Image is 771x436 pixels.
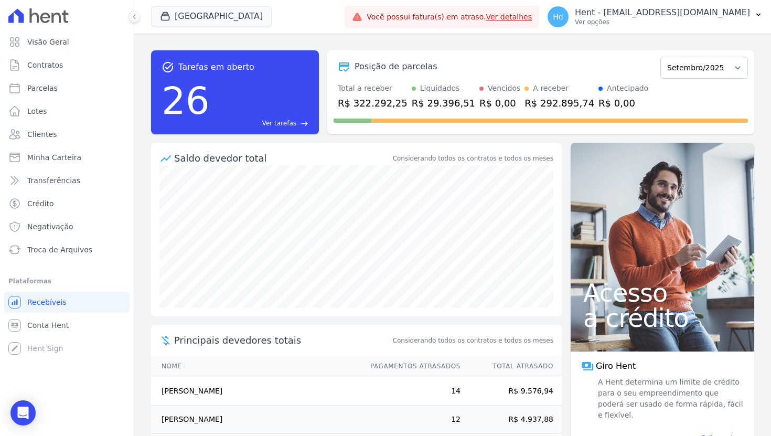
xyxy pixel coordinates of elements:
[393,336,553,345] span: Considerando todos os contratos e todos os meses
[214,119,308,128] a: Ver tarefas east
[27,106,47,116] span: Lotes
[27,152,81,163] span: Minha Carteira
[27,297,67,307] span: Recebíveis
[4,239,130,260] a: Troca de Arquivos
[338,83,408,94] div: Total a receber
[27,221,73,232] span: Negativação
[178,61,254,73] span: Tarefas em aberto
[8,275,125,288] div: Plataformas
[4,55,130,76] a: Contratos
[4,193,130,214] a: Crédito
[4,170,130,191] a: Transferências
[262,119,296,128] span: Ver tarefas
[461,356,562,377] th: Total Atrasado
[27,37,69,47] span: Visão Geral
[27,83,58,93] span: Parcelas
[4,101,130,122] a: Lotes
[174,151,391,165] div: Saldo devedor total
[583,280,742,305] span: Acesso
[533,83,569,94] div: A receber
[4,292,130,313] a: Recebíveis
[355,60,437,73] div: Posição de parcelas
[4,216,130,237] a: Negativação
[151,406,360,434] td: [PERSON_NAME]
[575,18,750,26] p: Ver opções
[151,6,272,26] button: [GEOGRAPHIC_DATA]
[524,96,594,110] div: R$ 292.895,74
[27,175,80,186] span: Transferências
[27,60,63,70] span: Contratos
[575,7,750,18] p: Hent - [EMAIL_ADDRESS][DOMAIN_NAME]
[583,305,742,331] span: a crédito
[367,12,532,23] span: Você possui fatura(s) em atraso.
[27,244,92,255] span: Troca de Arquivos
[461,406,562,434] td: R$ 4.937,88
[486,13,532,21] a: Ver detalhes
[393,154,553,163] div: Considerando todos os contratos e todos os meses
[27,320,69,331] span: Conta Hent
[596,377,744,421] span: A Hent determina um limite de crédito para o seu empreendimento que poderá ser usado de forma ráp...
[461,377,562,406] td: R$ 9.576,94
[4,124,130,145] a: Clientes
[27,129,57,140] span: Clientes
[4,315,130,336] a: Conta Hent
[596,360,636,373] span: Giro Hent
[479,96,520,110] div: R$ 0,00
[162,73,210,128] div: 26
[598,96,648,110] div: R$ 0,00
[27,198,54,209] span: Crédito
[420,83,460,94] div: Liquidados
[301,120,308,127] span: east
[151,377,360,406] td: [PERSON_NAME]
[4,31,130,52] a: Visão Geral
[174,333,391,347] span: Principais devedores totais
[539,2,771,31] button: Hd Hent - [EMAIL_ADDRESS][DOMAIN_NAME] Ver opções
[360,356,461,377] th: Pagamentos Atrasados
[4,147,130,168] a: Minha Carteira
[338,96,408,110] div: R$ 322.292,25
[4,78,130,99] a: Parcelas
[553,13,563,20] span: Hd
[10,400,36,426] div: Open Intercom Messenger
[151,356,360,377] th: Nome
[412,96,475,110] div: R$ 29.396,51
[488,83,520,94] div: Vencidos
[162,61,174,73] span: task_alt
[360,377,461,406] td: 14
[360,406,461,434] td: 12
[607,83,648,94] div: Antecipado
